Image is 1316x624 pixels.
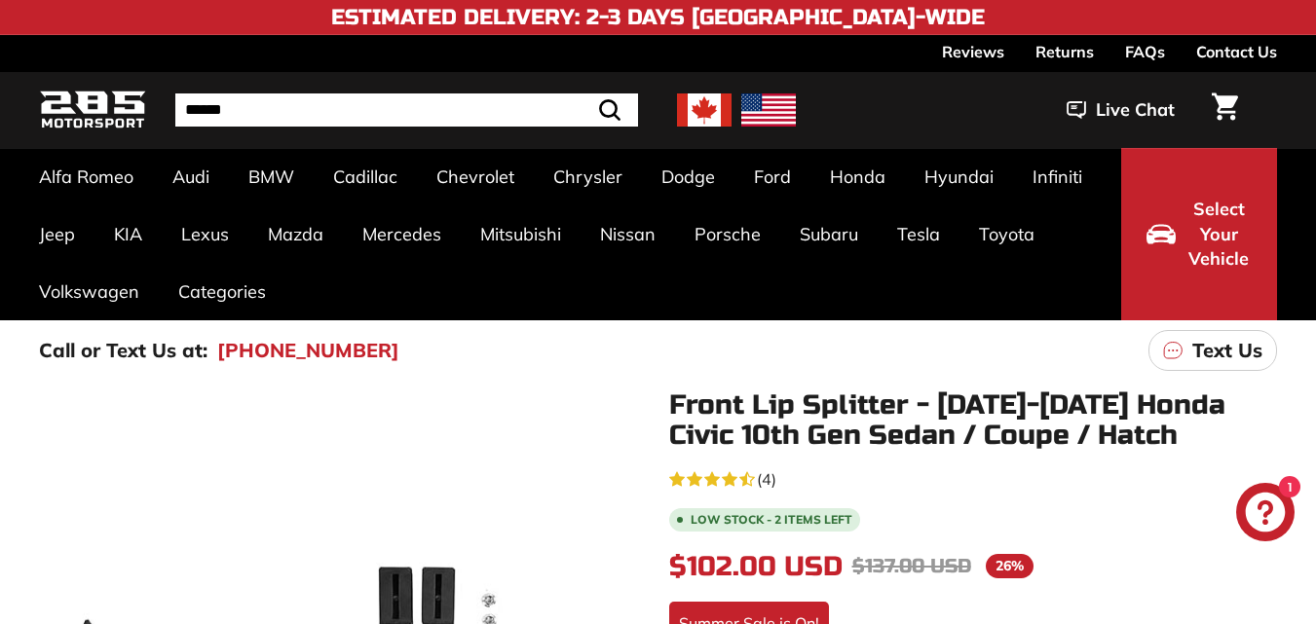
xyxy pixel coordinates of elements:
a: Mercedes [343,205,461,263]
a: Jeep [19,205,94,263]
button: Live Chat [1041,86,1200,134]
a: Subaru [780,205,878,263]
a: Honda [810,148,905,205]
span: Select Your Vehicle [1185,197,1252,272]
span: $102.00 USD [669,550,843,583]
a: [PHONE_NUMBER] [217,336,399,365]
a: Mazda [248,205,343,263]
a: Hyundai [905,148,1013,205]
a: 4.3 rating (4 votes) [669,465,1278,491]
img: Logo_285_Motorsport_areodynamics_components [39,88,146,133]
span: 26% [986,554,1034,578]
span: Low stock - 2 items left [691,514,852,526]
span: $137.00 USD [852,554,971,578]
a: Tesla [878,205,959,263]
a: Reviews [942,35,1004,68]
input: Search [175,93,638,127]
h4: Estimated Delivery: 2-3 Days [GEOGRAPHIC_DATA]-Wide [331,6,985,29]
inbox-online-store-chat: Shopify online store chat [1230,483,1300,546]
a: Categories [159,263,285,320]
a: KIA [94,205,162,263]
a: Volkswagen [19,263,159,320]
span: Live Chat [1096,97,1175,123]
a: Mitsubishi [461,205,581,263]
a: Nissan [581,205,675,263]
h1: Front Lip Splitter - [DATE]-[DATE] Honda Civic 10th Gen Sedan / Coupe / Hatch [669,390,1278,451]
a: Contact Us [1196,35,1277,68]
a: Infiniti [1013,148,1102,205]
p: Text Us [1192,336,1262,365]
a: Lexus [162,205,248,263]
p: Call or Text Us at: [39,336,207,365]
a: Cadillac [314,148,417,205]
a: Chevrolet [417,148,534,205]
span: (4) [757,467,776,491]
a: FAQs [1125,35,1165,68]
a: Returns [1035,35,1094,68]
a: Ford [734,148,810,205]
button: Select Your Vehicle [1121,148,1277,320]
a: Porsche [675,205,780,263]
a: Dodge [642,148,734,205]
a: Chrysler [534,148,642,205]
a: BMW [229,148,314,205]
a: Toyota [959,205,1054,263]
a: Cart [1200,77,1250,143]
a: Audi [153,148,229,205]
a: Text Us [1148,330,1277,371]
a: Alfa Romeo [19,148,153,205]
